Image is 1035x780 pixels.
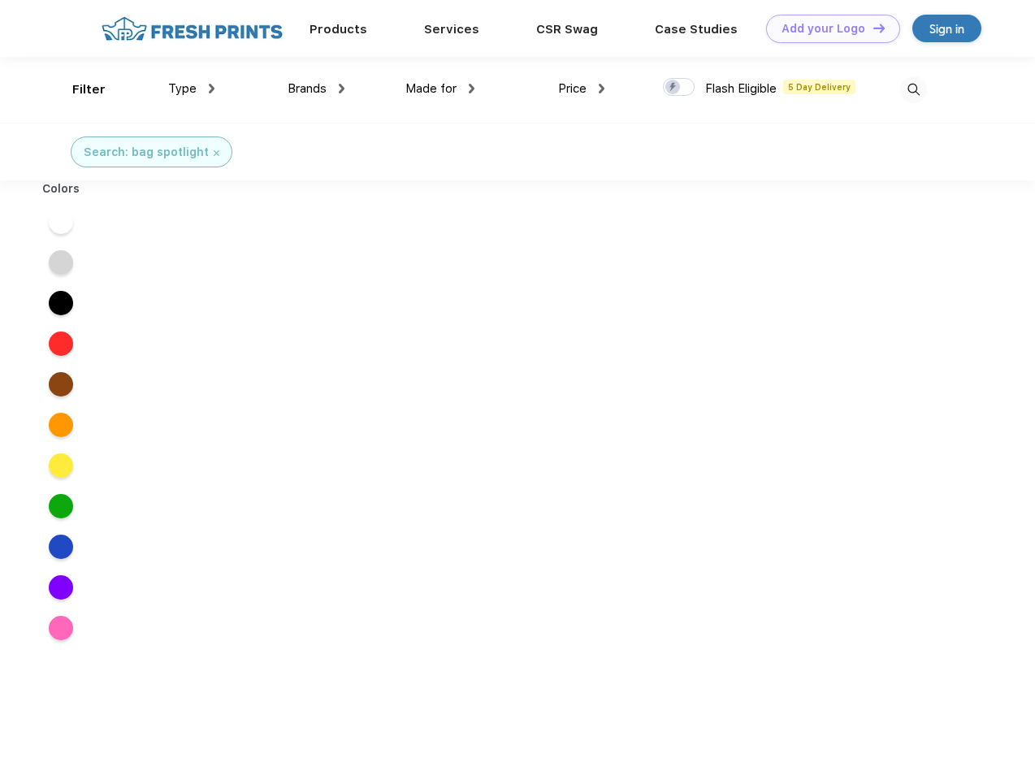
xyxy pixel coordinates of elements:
[310,22,367,37] a: Products
[900,76,927,103] img: desktop_search.svg
[288,81,327,96] span: Brands
[72,80,106,99] div: Filter
[783,80,855,94] span: 5 Day Delivery
[339,84,344,93] img: dropdown.png
[873,24,885,32] img: DT
[469,84,474,93] img: dropdown.png
[97,15,288,43] img: fo%20logo%202.webp
[214,150,219,156] img: filter_cancel.svg
[209,84,214,93] img: dropdown.png
[929,19,964,38] div: Sign in
[405,81,457,96] span: Made for
[84,144,209,161] div: Search: bag spotlight
[599,84,604,93] img: dropdown.png
[558,81,587,96] span: Price
[782,22,865,36] div: Add your Logo
[30,180,93,197] div: Colors
[912,15,981,42] a: Sign in
[705,81,777,96] span: Flash Eligible
[168,81,197,96] span: Type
